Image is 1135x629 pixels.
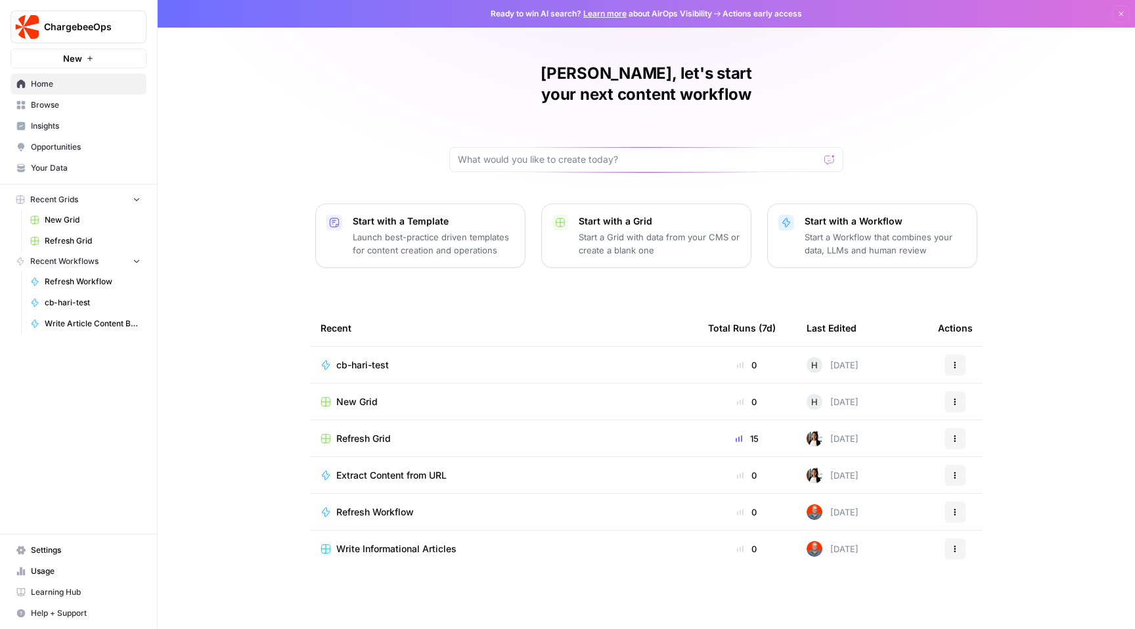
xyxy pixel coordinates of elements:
a: Home [11,74,146,95]
p: Start with a Grid [579,215,740,228]
img: 698zlg3kfdwlkwrbrsgpwna4smrc [807,541,822,557]
button: Start with a TemplateLaunch best-practice driven templates for content creation and operations [315,204,525,268]
button: New [11,49,146,68]
span: Recent Workflows [30,255,99,267]
div: Total Runs (7d) [708,310,776,346]
a: New Grid [321,395,687,408]
a: cb-hari-test [321,358,687,372]
div: Recent [321,310,687,346]
a: Your Data [11,158,146,179]
a: Extract Content from URL [321,469,687,482]
p: Start with a Workflow [805,215,966,228]
a: Learn more [583,9,627,18]
div: [DATE] [807,504,858,520]
img: xqjo96fmx1yk2e67jao8cdkou4un [807,467,822,483]
span: Refresh Grid [45,235,141,247]
img: xqjo96fmx1yk2e67jao8cdkou4un [807,431,822,446]
div: 0 [708,358,786,372]
span: Refresh Grid [336,432,391,445]
span: Write Article Content Brief [45,318,141,330]
span: New [63,52,82,65]
a: Learning Hub [11,582,146,603]
span: H [811,395,818,408]
div: Last Edited [807,310,857,346]
div: [DATE] [807,431,858,446]
span: Settings [31,544,141,556]
div: [DATE] [807,357,858,373]
p: Launch best-practice driven templates for content creation and operations [353,230,514,257]
img: ChargebeeOps Logo [15,15,39,39]
p: Start with a Template [353,215,514,228]
div: 0 [708,469,786,482]
input: What would you like to create today? [458,153,819,166]
a: Refresh Grid [24,230,146,251]
a: Opportunities [11,137,146,158]
p: Start a Grid with data from your CMS or create a blank one [579,230,740,257]
div: 0 [708,542,786,555]
div: Actions [938,310,973,346]
p: Start a Workflow that combines your data, LLMs and human review [805,230,966,257]
h1: [PERSON_NAME], let's start your next content workflow [449,63,843,105]
a: Usage [11,561,146,582]
span: New Grid [45,214,141,226]
span: Write Informational Articles [336,542,456,555]
button: Help + Support [11,603,146,624]
span: cb-hari-test [45,297,141,309]
span: ChargebeeOps [44,20,123,33]
a: Refresh Grid [321,432,687,445]
span: H [811,358,818,372]
span: Refresh Workflow [336,506,414,519]
div: 0 [708,506,786,519]
span: New Grid [336,395,378,408]
a: Write Informational Articles [321,542,687,555]
button: Start with a WorkflowStart a Workflow that combines your data, LLMs and human review [767,204,977,268]
span: Usage [31,565,141,577]
a: New Grid [24,209,146,230]
div: [DATE] [807,541,858,557]
a: Insights [11,116,146,137]
div: [DATE] [807,467,858,483]
span: Ready to win AI search? about AirOps Visibility [491,8,712,20]
img: 698zlg3kfdwlkwrbrsgpwna4smrc [807,504,822,520]
span: Learning Hub [31,586,141,598]
span: Browse [31,99,141,111]
span: Opportunities [31,141,141,153]
button: Recent Grids [11,190,146,209]
a: cb-hari-test [24,292,146,313]
button: Workspace: ChargebeeOps [11,11,146,43]
a: Refresh Workflow [24,271,146,292]
span: Actions early access [723,8,802,20]
span: Your Data [31,162,141,174]
a: Settings [11,540,146,561]
div: 0 [708,395,786,408]
span: Recent Grids [30,194,78,206]
button: Recent Workflows [11,251,146,271]
span: Refresh Workflow [45,276,141,288]
span: Home [31,78,141,90]
div: 15 [708,432,786,445]
span: Help + Support [31,607,141,619]
span: Insights [31,120,141,132]
span: Extract Content from URL [336,469,447,482]
a: Refresh Workflow [321,506,687,519]
a: Browse [11,95,146,116]
div: [DATE] [807,394,858,410]
button: Start with a GridStart a Grid with data from your CMS or create a blank one [541,204,751,268]
a: Write Article Content Brief [24,313,146,334]
span: cb-hari-test [336,358,389,372]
